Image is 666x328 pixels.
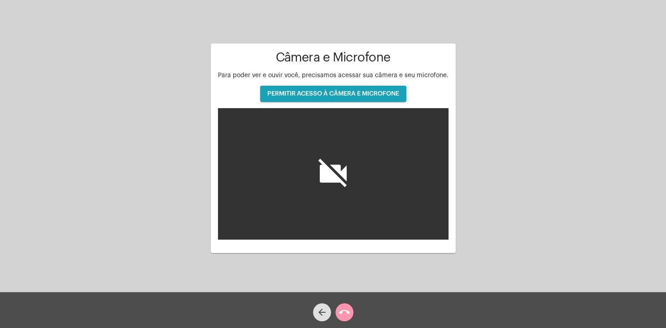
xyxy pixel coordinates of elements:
[267,91,399,97] span: PERMITIR ACESSO À CÂMERA E MICROFONE
[339,307,350,318] mat-icon: call_end
[315,156,351,192] i: videocam_off
[218,72,448,79] span: Para poder ver e ouvir você, precisamos acessar sua câmera e seu microfone.
[317,307,327,318] mat-icon: arrow_back
[260,86,406,102] button: PERMITIR ACESSO À CÂMERA E MICROFONE
[218,51,448,65] h1: Câmera e Microfone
